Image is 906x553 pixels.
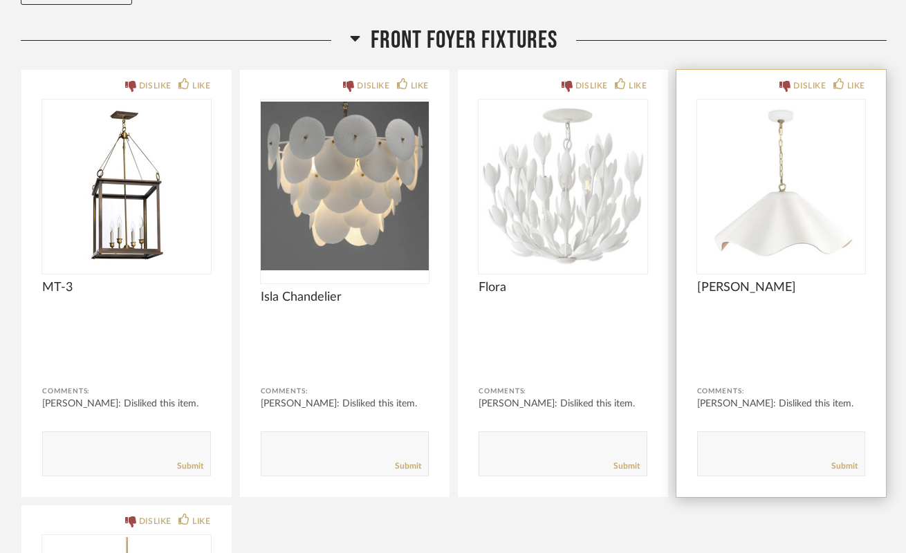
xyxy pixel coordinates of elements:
[479,397,647,411] div: [PERSON_NAME]: Disliked this item.
[371,26,557,55] span: Front Foyer Fixtures
[411,79,429,93] div: LIKE
[697,280,866,295] span: [PERSON_NAME]
[575,79,608,93] div: DISLIKE
[42,100,211,272] img: undefined
[42,280,211,295] span: MT-3
[261,384,429,398] div: Comments:
[42,384,211,398] div: Comments:
[479,100,647,272] img: undefined
[357,79,389,93] div: DISLIKE
[831,460,858,472] a: Submit
[847,79,865,93] div: LIKE
[793,79,826,93] div: DISLIKE
[697,384,866,398] div: Comments:
[613,460,640,472] a: Submit
[479,384,647,398] div: Comments:
[177,460,203,472] a: Submit
[697,100,866,272] img: undefined
[139,79,172,93] div: DISLIKE
[192,514,210,528] div: LIKE
[261,100,429,272] div: 0
[192,79,210,93] div: LIKE
[261,100,429,272] img: undefined
[139,514,172,528] div: DISLIKE
[261,290,429,305] span: Isla Chandelier
[395,460,421,472] a: Submit
[697,397,866,411] div: [PERSON_NAME]: Disliked this item.
[42,397,211,411] div: [PERSON_NAME]: Disliked this item.
[479,280,647,295] span: Flora
[261,397,429,411] div: [PERSON_NAME]: Disliked this item.
[629,79,647,93] div: LIKE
